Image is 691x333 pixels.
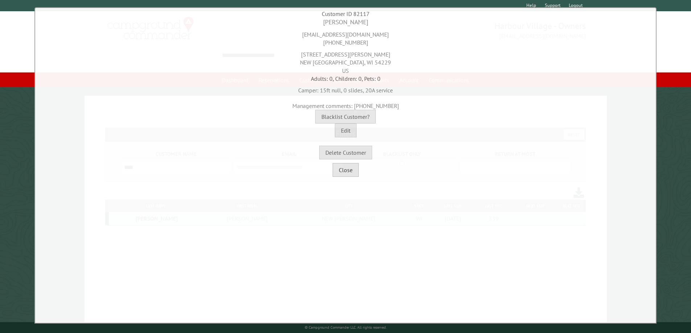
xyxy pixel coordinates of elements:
[37,18,654,27] div: [PERSON_NAME]
[315,110,376,124] button: Blacklist Customer?
[335,124,357,137] button: Edit
[37,83,654,94] div: Camper: 15ft null, 0 slides, 20A service
[305,325,387,330] small: © Campground Commander LLC. All rights reserved.
[37,10,654,18] div: Customer ID 82117
[333,163,359,177] button: Close
[37,27,654,47] div: [EMAIL_ADDRESS][DOMAIN_NAME] [PHONE_NUMBER]
[37,47,654,75] div: [STREET_ADDRESS][PERSON_NAME] NEW [GEOGRAPHIC_DATA], WI 54229 US
[37,75,654,83] div: Adults: 0, Children: 0, Pets: 0
[37,98,654,110] div: Management comments: [PHONE_NUMBER]
[319,146,372,159] button: Delete Customer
